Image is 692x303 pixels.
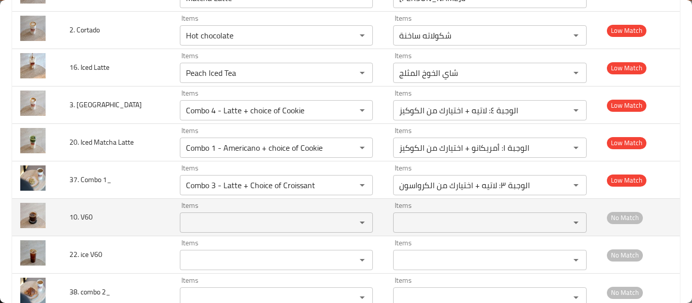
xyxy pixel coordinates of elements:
button: Open [355,66,369,80]
span: 38. combo 2_ [69,285,110,298]
button: Open [355,215,369,230]
button: Open [355,141,369,155]
button: Open [569,215,583,230]
span: No Match [607,249,643,261]
span: 3. [GEOGRAPHIC_DATA] [69,98,142,111]
button: Open [569,66,583,80]
button: Open [569,141,583,155]
span: No Match [607,287,643,298]
span: 2. Cortado [69,23,100,36]
img: 16__ Iced Latte [20,53,46,78]
button: Open [569,253,583,267]
span: 20. Iced Matcha Latte [69,136,134,149]
img: 3__ Flatwite [20,91,46,116]
img: 2__ Cortado [20,16,46,41]
button: Open [355,103,369,117]
img: 22_ ice V60 [20,240,46,266]
button: Open [355,28,369,42]
img: 10_ V60 [20,203,46,228]
span: Low Match [607,62,646,74]
span: Low Match [607,25,646,36]
button: Open [355,253,369,267]
img: 37__ Combo 1_ [20,165,46,191]
button: Open [569,178,583,192]
span: No Match [607,212,643,224]
span: Low Match [607,100,646,111]
button: Open [569,103,583,117]
img: 20__ Iced Matcha Latte [20,128,46,153]
button: Open [569,28,583,42]
img: 38_ combo 2_ [20,278,46,303]
span: Low Match [607,175,646,186]
span: 37. Combo 1_ [69,173,111,186]
span: 22. ice V60 [69,248,102,261]
span: 16. Iced Latte [69,61,109,74]
button: Open [355,178,369,192]
span: Low Match [607,137,646,149]
span: 10. V60 [69,210,93,224]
